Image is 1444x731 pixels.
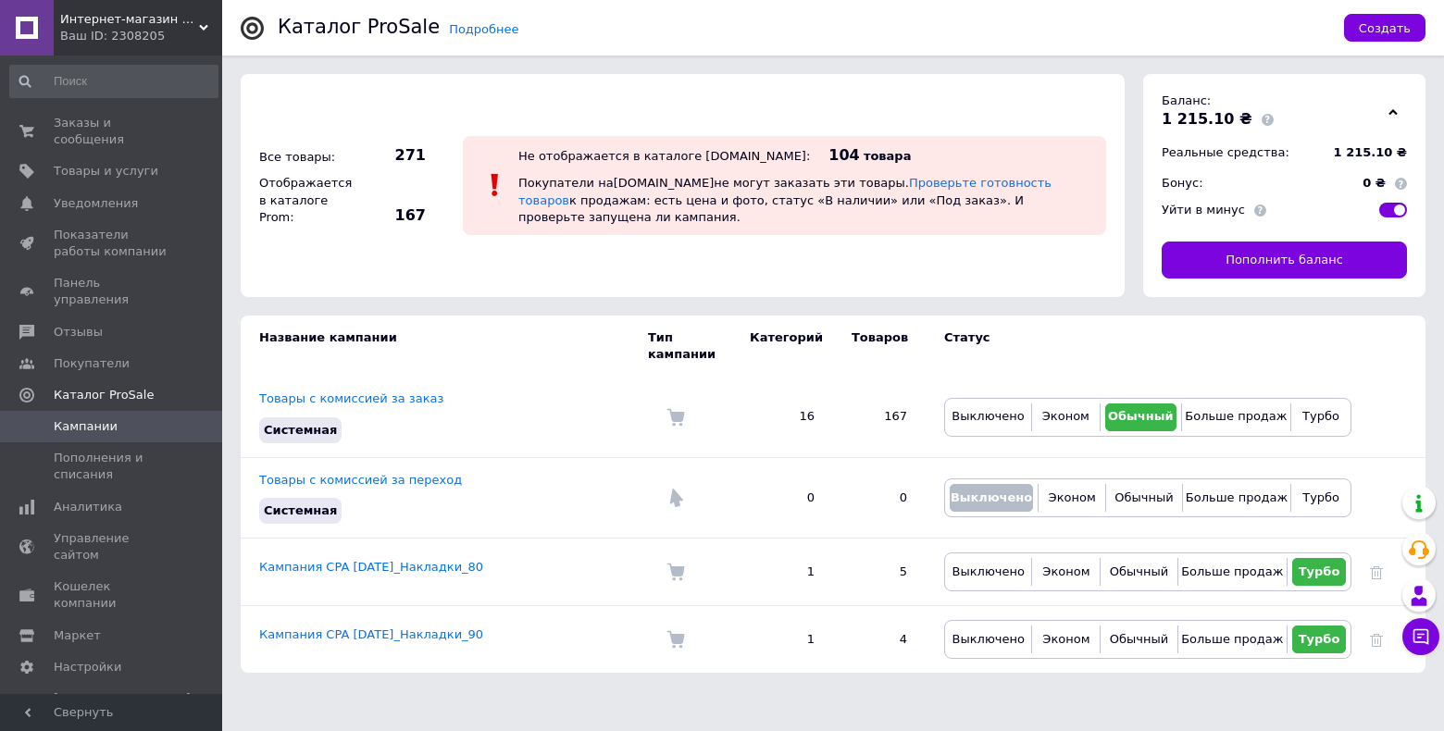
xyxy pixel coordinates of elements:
[1042,564,1089,578] span: Эконом
[731,457,833,538] td: 0
[731,316,833,377] td: Категорий
[1226,252,1343,268] span: Пополнить баланс
[1162,145,1289,159] span: Реальные средства:
[1183,558,1283,586] button: Больше продаж
[1363,177,1386,191] span: 0 ₴
[1188,484,1286,512] button: Больше продаж
[1049,490,1096,504] span: Эконом
[255,170,356,230] div: Отображается в каталоге Prom:
[60,28,222,44] div: Ваш ID: 2308205
[54,530,171,564] span: Управление сайтом
[1299,632,1340,646] span: Турбо
[1042,409,1089,423] span: Эконом
[54,627,101,644] span: Маркет
[1292,626,1346,653] button: Турбо
[1402,618,1439,655] button: Чат с покупателем
[1359,21,1411,35] span: Создать
[864,149,912,163] span: товара
[1370,632,1383,646] a: Удалить
[1162,242,1407,279] a: Пополнить баланс
[1181,632,1283,646] span: Больше продаж
[9,65,218,98] input: Поиск
[1344,14,1425,42] button: Создать
[1296,403,1346,431] button: Турбо
[731,606,833,674] td: 1
[1037,626,1095,653] button: Эконом
[1334,145,1407,159] span: 1 215.10 ₴
[833,316,926,377] td: Товаров
[952,409,1024,423] span: Выключено
[1108,409,1174,423] span: Обычный
[950,558,1027,586] button: Выключено
[1186,490,1288,504] span: Больше продаж
[54,355,130,372] span: Покупатели
[1043,484,1101,512] button: Эконом
[54,578,171,612] span: Кошелек компании
[1296,484,1346,512] button: Турбо
[666,563,685,581] img: Комиссия за заказ
[833,377,926,457] td: 167
[54,659,121,675] span: Настройки
[926,316,1351,377] td: Статус
[54,115,171,148] span: Заказы и сообщения
[950,403,1027,431] button: Выключено
[1370,564,1383,578] a: Удалить
[54,450,171,483] span: Пополнения и списания
[518,176,1052,206] a: Проверьте готовность товаров
[1105,626,1172,653] button: Обычный
[950,626,1027,653] button: Выключено
[54,324,103,341] span: Отзывы
[241,316,648,377] td: Название кампании
[1302,490,1339,504] span: Турбо
[1183,626,1283,653] button: Больше продаж
[1111,484,1176,512] button: Обычный
[481,171,509,199] img: :exclamation:
[833,457,926,538] td: 0
[1299,564,1340,578] span: Турбо
[259,627,483,641] a: Кампания CPA [DATE]_Накладки_90
[952,632,1025,646] span: Выключено
[259,473,462,487] a: Товары с комиссией за переход
[54,195,138,212] span: Уведомления
[950,484,1033,512] button: Выключено
[1110,632,1168,646] span: Обычный
[1185,409,1287,423] span: Больше продаж
[255,144,356,170] div: Все товары:
[833,539,926,606] td: 5
[259,391,443,405] a: Товары с комиссией за заказ
[1162,110,1252,128] span: 1 215.10 ₴
[731,539,833,606] td: 1
[1114,490,1173,504] span: Обычный
[54,499,122,515] span: Аналитика
[60,11,199,28] span: Интернет-магазин "Катрин"
[449,22,518,36] a: Подробнее
[666,408,685,427] img: Комиссия за заказ
[833,606,926,674] td: 4
[952,564,1025,578] span: Выключено
[1037,558,1095,586] button: Эконом
[648,316,731,377] td: Тип кампании
[1162,93,1211,107] span: Баланс:
[278,18,440,37] div: Каталог ProSale
[264,503,337,517] span: Системная
[1037,403,1095,431] button: Эконом
[1162,203,1245,217] span: Уйти в минус
[361,205,426,226] span: 167
[1105,403,1176,431] button: Обычный
[518,176,1052,223] span: Покупатели на [DOMAIN_NAME] не могут заказать эти товары. к продажам: есть цена и фото, статус «В...
[1105,558,1172,586] button: Обычный
[951,490,1032,504] span: Выключено
[731,377,833,457] td: 16
[828,146,859,164] span: 104
[264,423,337,437] span: Системная
[1110,564,1168,578] span: Обычный
[1302,409,1339,423] span: Турбо
[1181,564,1283,578] span: Больше продаж
[54,275,171,308] span: Панель управления
[518,149,810,163] div: Не отображается в каталоге [DOMAIN_NAME]:
[666,489,685,507] img: Комиссия за переход
[54,387,154,403] span: Каталог ProSale
[54,227,171,260] span: Показатели работы компании
[259,560,483,574] a: Кампания CPA [DATE]_Накладки_80
[1042,632,1089,646] span: Эконом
